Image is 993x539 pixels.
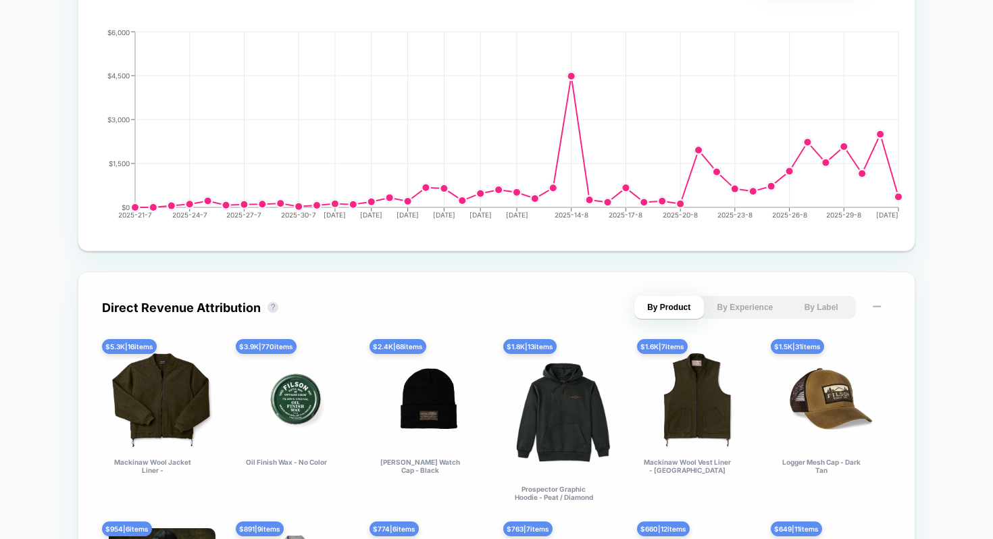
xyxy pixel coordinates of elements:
tspan: 2025-17-8 [609,211,642,219]
div: $ 649 | 11 items [771,521,822,536]
div: Logger Mesh Cap - Dark Tan [778,458,865,474]
img: Mackinaw Wool Jacket Liner - Forest Green [109,346,215,453]
img: Oil Finish Wax - No Color [243,346,349,453]
tspan: [DATE] [433,211,455,219]
button: By Product [634,296,704,319]
tspan: 2025-21-7 [118,211,152,219]
div: $ 1.8K | 13 items [503,339,557,354]
div: $ 1.5K | 31 items [771,339,824,354]
div: Mackinaw Wool Vest Liner - [GEOGRAPHIC_DATA] [644,458,731,474]
div: $ 2.4K | 68 items [370,339,426,354]
div: $ 774 | 6 items [370,521,419,536]
div: Direct Revenue Attribution [102,301,261,315]
div: $ 891 | 9 items [236,521,284,536]
div: $ 954 | 6 items [102,521,152,536]
img: Ballard Watch Cap - Black [376,346,483,453]
tspan: [DATE] [876,211,898,219]
button: By Label [786,296,856,319]
button: By Experience [711,296,780,319]
tspan: 2025-29-8 [826,211,861,219]
button: ? [268,302,278,313]
tspan: [DATE] [324,211,346,219]
div: $ 5.3K | 16 items [102,339,157,354]
tspan: $1,500 [109,159,130,168]
div: $ 3.9K | 770 items [236,339,297,354]
img: Prospector Graphic Hoodie - Peat / Diamond [510,346,617,480]
tspan: 2025-30-7 [281,211,316,219]
div: Prospector Graphic Hoodie - Peat / Diamond [510,485,597,501]
tspan: 2025-26-8 [772,211,807,219]
div: [PERSON_NAME] Watch Cap - Black [376,458,463,474]
img: Mackinaw Wool Vest Liner - Forest Green [644,346,750,453]
tspan: [DATE] [360,211,382,219]
img: Logger Mesh Cap - Dark Tan [778,346,884,453]
tspan: 2025-24-7 [172,211,207,219]
tspan: [DATE] [469,211,492,219]
tspan: $3,000 [107,115,130,124]
tspan: 2025-27-7 [226,211,261,219]
tspan: [DATE] [397,211,419,219]
tspan: 2025-14-8 [555,211,588,219]
tspan: $0 [122,203,130,211]
div: $ 1.6K | 7 items [637,339,688,354]
div: $ 660 | 12 items [637,521,690,536]
tspan: $6,000 [107,28,130,36]
tspan: 2025-23-8 [717,211,753,219]
div: $ 763 | 7 items [503,521,553,536]
tspan: 2025-20-8 [663,211,698,219]
tspan: [DATE] [506,211,528,219]
div: Oil Finish Wax - No Color [243,458,330,474]
div: Mackinaw Wool Jacket Liner - [GEOGRAPHIC_DATA] [109,458,196,474]
tspan: $4,500 [107,72,130,80]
